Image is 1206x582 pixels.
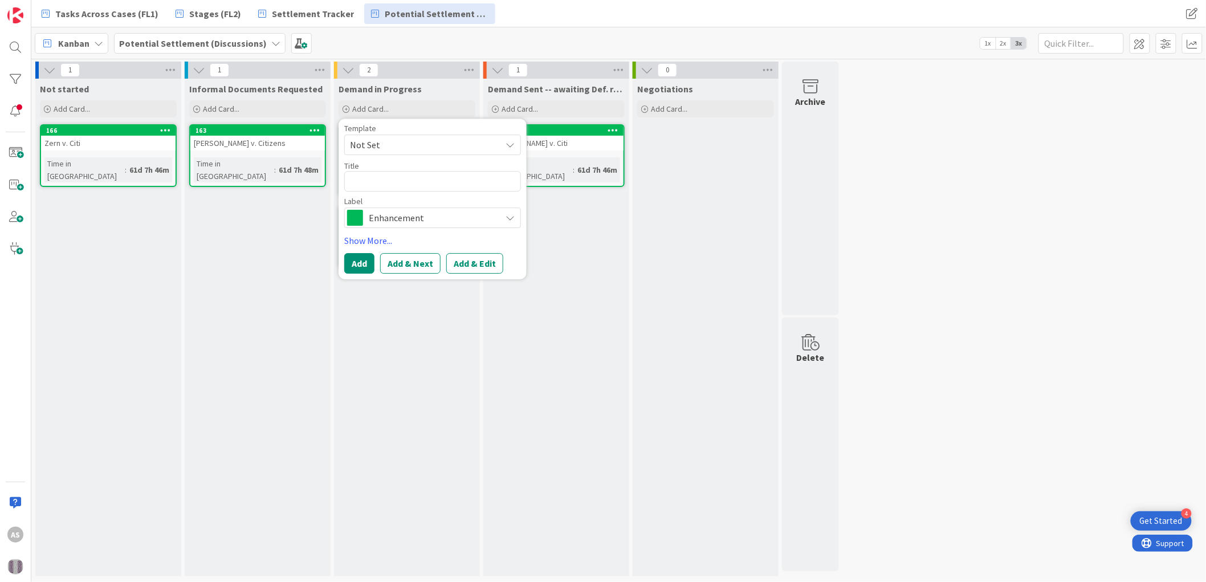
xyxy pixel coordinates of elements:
[1140,515,1183,527] div: Get Started
[274,164,276,176] span: :
[40,83,89,95] span: Not started
[7,527,23,543] div: AS
[1181,508,1192,519] div: 4
[210,63,229,77] span: 1
[339,83,422,95] span: Demand in Progress
[189,83,323,95] span: Informal Documents Requested
[190,136,325,150] div: [PERSON_NAME] v. Citizens
[369,210,495,226] span: Enhancement
[58,36,89,50] span: Kanban
[980,38,996,49] span: 1x
[190,125,325,150] div: 163[PERSON_NAME] v. Citizens
[55,7,158,21] span: Tasks Across Cases (FL1)
[272,7,354,21] span: Settlement Tracker
[46,127,176,135] div: 166
[385,7,488,21] span: Potential Settlement (Discussions)
[44,157,125,182] div: Time in [GEOGRAPHIC_DATA]
[251,3,361,24] a: Settlement Tracker
[41,125,176,150] div: 166Zern v. Citi
[489,136,624,150] div: [PERSON_NAME] v. Citi
[119,38,267,49] b: Potential Settlement (Discussions)
[344,197,362,205] span: Label
[350,137,492,152] span: Not Set
[508,63,528,77] span: 1
[996,38,1011,49] span: 2x
[190,125,325,136] div: 163
[344,124,376,132] span: Template
[492,157,573,182] div: Time in [GEOGRAPHIC_DATA]
[494,127,624,135] div: 167
[364,3,495,24] a: Potential Settlement (Discussions)
[575,164,620,176] div: 61d 7h 46m
[169,3,248,24] a: Stages (FL2)
[344,234,521,247] a: Show More...
[489,125,624,150] div: 167[PERSON_NAME] v. Citi
[7,559,23,575] img: avatar
[1131,511,1192,531] div: Open Get Started checklist, remaining modules: 4
[24,2,52,15] span: Support
[488,124,625,187] a: 167[PERSON_NAME] v. CitiTime in [GEOGRAPHIC_DATA]:61d 7h 46m
[797,351,825,364] div: Delete
[7,7,23,23] img: Visit kanbanzone.com
[1011,38,1026,49] span: 3x
[35,3,165,24] a: Tasks Across Cases (FL1)
[658,63,677,77] span: 0
[651,104,687,114] span: Add Card...
[344,161,359,171] label: Title
[125,164,127,176] span: :
[489,125,624,136] div: 167
[40,124,177,187] a: 166Zern v. CitiTime in [GEOGRAPHIC_DATA]:61d 7h 46m
[276,164,321,176] div: 61d 7h 48m
[60,63,80,77] span: 1
[1038,33,1124,54] input: Quick Filter...
[195,127,325,135] div: 163
[189,7,241,21] span: Stages (FL2)
[41,125,176,136] div: 166
[637,83,693,95] span: Negotiations
[194,157,274,182] div: Time in [GEOGRAPHIC_DATA]
[127,164,172,176] div: 61d 7h 46m
[189,124,326,187] a: 163[PERSON_NAME] v. CitizensTime in [GEOGRAPHIC_DATA]:61d 7h 48m
[796,95,826,108] div: Archive
[54,104,90,114] span: Add Card...
[203,104,239,114] span: Add Card...
[502,104,538,114] span: Add Card...
[488,83,625,95] span: Demand Sent -- awaiting Def. response
[352,104,389,114] span: Add Card...
[344,253,374,274] button: Add
[41,136,176,150] div: Zern v. Citi
[359,63,378,77] span: 2
[573,164,575,176] span: :
[446,253,503,274] button: Add & Edit
[380,253,441,274] button: Add & Next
